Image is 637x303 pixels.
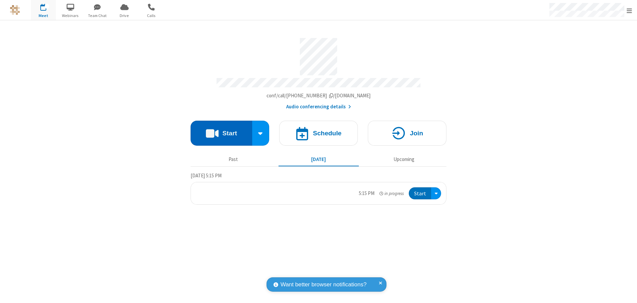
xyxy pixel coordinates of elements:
[409,187,431,200] button: Start
[359,190,374,197] div: 5:15 PM
[368,121,446,146] button: Join
[431,187,441,200] div: Open menu
[45,4,49,9] div: 1
[313,130,341,136] h4: Schedule
[85,13,110,19] span: Team Chat
[267,92,371,99] span: Copy my meeting room link
[191,121,252,146] button: Start
[31,13,56,19] span: Meet
[222,130,237,136] h4: Start
[364,153,444,166] button: Upcoming
[410,130,423,136] h4: Join
[58,13,83,19] span: Webinars
[267,92,371,100] button: Copy my meeting room linkCopy my meeting room link
[112,13,137,19] span: Drive
[191,172,446,205] section: Today's Meetings
[191,172,222,179] span: [DATE] 5:15 PM
[193,153,274,166] button: Past
[191,33,446,111] section: Account details
[279,121,358,146] button: Schedule
[10,5,20,15] img: QA Selenium DO NOT DELETE OR CHANGE
[252,121,270,146] div: Start conference options
[620,286,632,298] iframe: Chat
[281,280,366,289] span: Want better browser notifications?
[139,13,164,19] span: Calls
[286,103,351,111] button: Audio conferencing details
[379,190,404,197] em: in progress
[279,153,359,166] button: [DATE]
